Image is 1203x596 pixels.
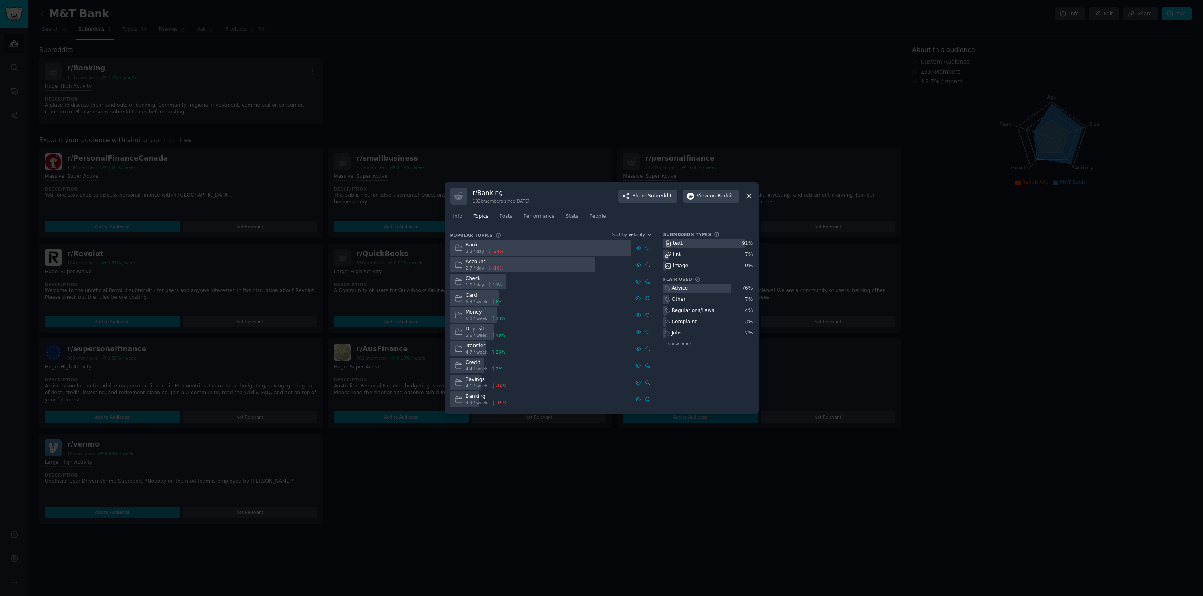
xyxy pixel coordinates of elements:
[496,366,503,372] span: 2 %
[745,296,753,303] div: 7 %
[466,248,484,254] span: 3.3 / day
[466,326,505,333] div: Deposit
[466,366,488,372] span: 4.4 / week
[745,262,753,270] div: 0 %
[466,359,502,366] div: Credit
[466,376,507,383] div: Savings
[466,393,507,400] div: Banking
[466,292,502,299] div: Card
[632,193,671,200] span: Share
[473,189,530,197] h3: r/ Banking
[672,296,686,303] div: Other
[473,198,530,204] div: 133k members since [DATE]
[496,316,505,321] span: 43 %
[683,190,739,203] button: Viewon Reddit
[466,258,503,266] div: Account
[745,330,753,337] div: 2 %
[474,213,488,220] span: Topics
[742,240,753,247] div: 91 %
[466,275,502,282] div: Check
[745,318,753,326] div: 3 %
[466,332,488,338] span: 5.6 / week
[466,299,488,304] span: 6.3 / week
[672,307,715,314] div: Regulations/Laws
[450,232,493,238] h3: Popular Topics
[663,232,711,237] h3: Submission Types
[648,193,671,200] span: Subreddit
[466,265,484,271] span: 2.7 / day
[521,210,558,227] a: Performance
[612,232,627,237] div: Sort by
[466,383,488,389] span: 4.1 / week
[450,210,465,227] a: Info
[745,251,753,258] div: 7 %
[496,299,503,304] span: 6 %
[466,342,505,350] div: Transfer
[672,285,688,292] div: Advice
[673,262,688,270] div: image
[697,193,733,200] span: View
[563,210,581,227] a: Stats
[500,213,512,220] span: Posts
[492,248,503,254] span: -24 %
[672,330,682,337] div: Jobs
[497,210,515,227] a: Posts
[496,332,505,338] span: 48 %
[629,232,652,237] button: Velocity
[466,309,505,316] div: Money
[587,210,609,227] a: People
[742,285,753,292] div: 76 %
[466,349,488,355] span: 4.7 / week
[453,213,462,220] span: Info
[663,341,691,346] span: + show more
[471,210,491,227] a: Topics
[710,193,733,200] span: on Reddit
[629,232,645,237] span: Velocity
[496,400,507,405] span: -19 %
[466,400,488,405] span: 3.9 / week
[466,242,503,249] div: Bank
[492,265,503,271] span: -10 %
[618,190,677,203] button: ShareSubreddit
[496,383,507,389] span: -14 %
[745,307,753,314] div: 4 %
[496,349,505,355] span: 26 %
[466,316,488,321] span: 6.0 / week
[590,213,606,220] span: People
[466,282,484,288] span: 1.0 / day
[524,213,555,220] span: Performance
[663,276,692,282] h3: Flair Used
[673,240,683,247] div: text
[492,282,502,288] span: 10 %
[566,213,578,220] span: Stats
[673,251,682,258] div: link
[672,318,697,326] div: Complaint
